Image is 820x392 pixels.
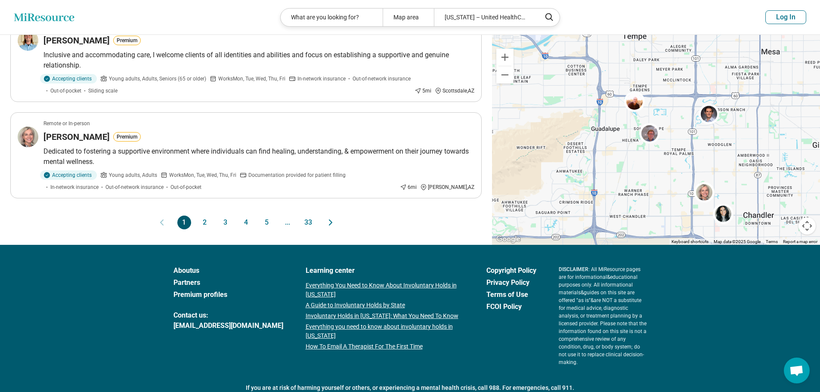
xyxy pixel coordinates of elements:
[784,358,810,383] div: Open chat
[281,216,294,229] span: ...
[109,75,206,83] span: Young adults, Adults, Seniors (65 or older)
[40,170,97,180] div: Accepting clients
[496,49,514,66] button: Zoom in
[50,183,99,191] span: In-network insurance
[43,34,110,46] h3: [PERSON_NAME]
[559,266,588,272] span: DISCLAIMER
[765,10,806,24] button: Log In
[109,171,157,179] span: Young adults, Adults
[766,239,778,244] a: Terms (opens in new tab)
[301,216,315,229] button: 33
[297,75,346,83] span: In-network insurance
[50,87,81,95] span: Out-of-pocket
[486,265,536,276] a: Copyright Policy
[239,216,253,229] button: 4
[383,9,434,26] div: Map area
[306,265,464,276] a: Learning center
[486,290,536,300] a: Terms of Use
[798,217,816,235] button: Map camera controls
[43,120,90,127] p: Remote or In-person
[306,301,464,310] a: A Guide to Involuntary Holds by State
[281,9,383,26] div: What are you looking for?
[496,66,514,83] button: Zoom out
[88,87,118,95] span: Sliding scale
[415,87,431,95] div: 5 mi
[219,216,232,229] button: 3
[306,342,464,351] a: How To Email A Therapist For The First Time
[671,239,709,245] button: Keyboard shortcuts
[306,322,464,340] a: Everything you need to know about involuntary holds in [US_STATE]
[113,132,141,142] button: Premium
[105,183,164,191] span: Out-of-network insurance
[306,281,464,299] a: Everything You Need to Know About Involuntary Holds in [US_STATE]
[248,171,346,179] span: Documentation provided for patient filling
[435,87,474,95] div: Scottsdale , AZ
[486,302,536,312] a: FCOI Policy
[198,216,212,229] button: 2
[218,75,285,83] span: Works Mon, Tue, Wed, Thu, Fri
[43,131,110,143] h3: [PERSON_NAME]
[169,171,236,179] span: Works Mon, Tue, Wed, Thu, Fri
[434,9,536,26] div: [US_STATE] – United HealthCare
[783,239,817,244] a: Report a map error
[43,146,474,167] p: Dedicated to fostering a supportive environment where individuals can find healing, understanding...
[157,216,167,229] button: Previous page
[43,50,474,71] p: Inclusive and accommodating care, I welcome clients of all identities and abilities and focus on ...
[173,265,283,276] a: Aboutus
[486,278,536,288] a: Privacy Policy
[400,183,417,191] div: 6 mi
[306,312,464,321] a: Involuntary Holds in [US_STATE]: What You Need To Know
[173,310,283,321] span: Contact us:
[173,278,283,288] a: Partners
[40,74,97,83] div: Accepting clients
[325,216,336,229] button: Next page
[420,183,474,191] div: [PERSON_NAME] , AZ
[177,216,191,229] button: 1
[494,234,523,245] a: Open this area in Google Maps (opens a new window)
[173,290,283,300] a: Premium profiles
[113,36,141,45] button: Premium
[170,183,201,191] span: Out-of-pocket
[173,321,283,331] a: [EMAIL_ADDRESS][DOMAIN_NAME]
[494,234,523,245] img: Google
[353,75,411,83] span: Out-of-network insurance
[260,216,274,229] button: 5
[559,265,647,366] p: : All MiResource pages are for informational & educational purposes only. All informational mater...
[714,239,761,244] span: Map data ©2025 Google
